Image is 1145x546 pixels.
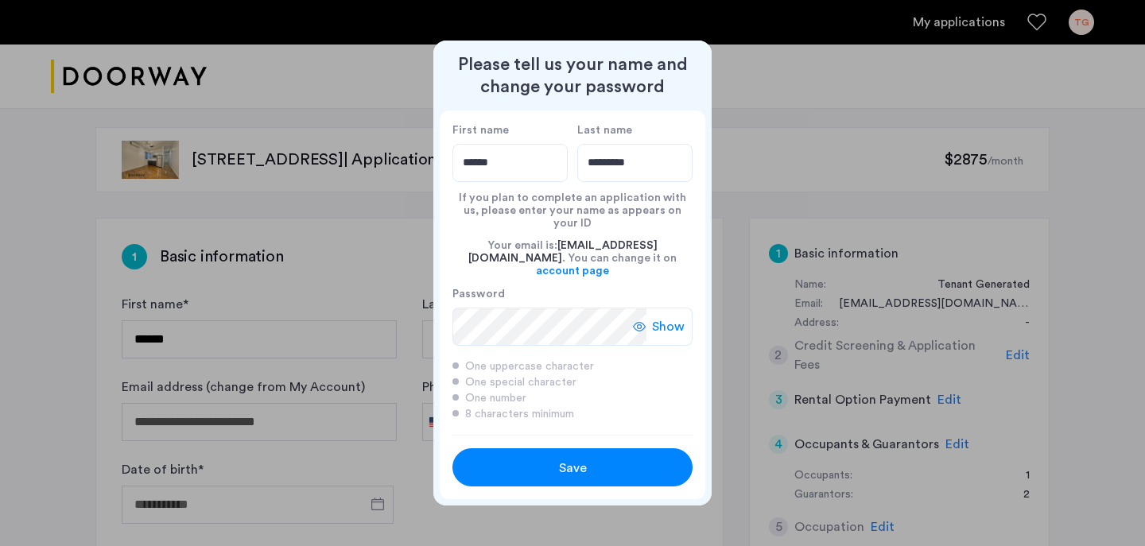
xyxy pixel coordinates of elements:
[440,53,705,98] h2: Please tell us your name and change your password
[452,123,568,137] label: First name
[468,240,658,264] span: [EMAIL_ADDRESS][DOMAIN_NAME]
[452,374,693,390] div: One special character
[452,358,693,374] div: One uppercase character
[452,230,693,287] div: Your email is: . You can change it on
[452,448,693,486] button: button
[536,265,609,277] a: account page
[452,182,693,230] div: If you plan to complete an application with us, please enter your name as appears on your ID
[559,459,587,478] span: Save
[452,287,646,301] label: Password
[577,123,693,137] label: Last name
[652,317,685,336] span: Show
[452,406,693,422] div: 8 characters minimum
[452,390,693,406] div: One number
